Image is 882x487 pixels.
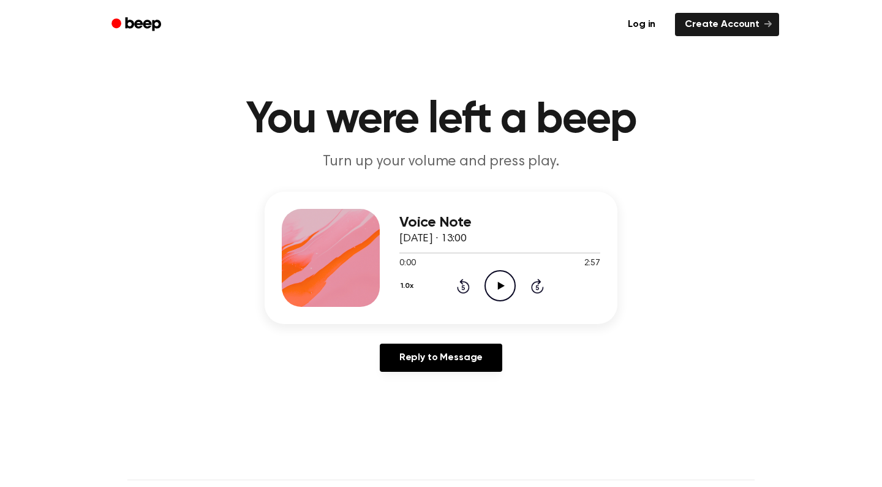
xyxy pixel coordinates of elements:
[675,13,779,36] a: Create Account
[380,344,502,372] a: Reply to Message
[616,10,668,39] a: Log in
[584,257,600,270] span: 2:57
[399,214,600,231] h3: Voice Note
[399,276,418,296] button: 1.0x
[206,152,676,172] p: Turn up your volume and press play.
[399,233,467,244] span: [DATE] · 13:00
[399,257,415,270] span: 0:00
[103,13,172,37] a: Beep
[127,98,755,142] h1: You were left a beep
